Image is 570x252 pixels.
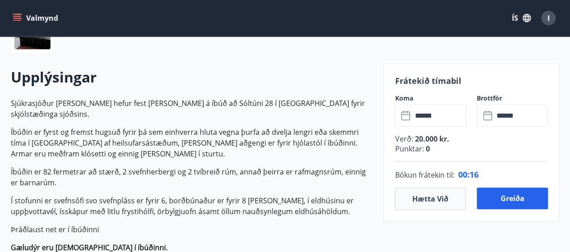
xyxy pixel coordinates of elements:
button: I [538,7,559,29]
span: Bókun frátekin til : [395,170,454,180]
p: Þráðlaust net er í íbúðinni [11,224,373,235]
label: Koma [395,94,466,103]
span: 20.000 kr. [413,134,449,144]
p: Íbúðin er fyrst og fremst hugsuð fyrir þá sem einhverra hluta vegna þurfa að dvelja lengri eða sk... [11,127,373,159]
span: I [547,13,550,23]
p: Verð : [395,134,548,144]
button: Greiða [477,188,548,209]
button: menu [11,10,62,26]
button: Hætta við [395,188,466,210]
p: Íbúðin er 82 fermetrar að stærð, 2 svefnherbergi og 2 tvíbreið rúm, annað þeirra er rafmagnsrúm, ... [11,166,373,188]
p: Sjúkrasjóður [PERSON_NAME] hefur fest [PERSON_NAME] á íbúð að Sóltúni 28 í [GEOGRAPHIC_DATA] fyri... [11,98,373,119]
span: 16 [469,169,478,180]
button: ÍS [507,10,536,26]
span: 00 : [458,169,469,180]
p: Í stofunni er svefnsófi svo svefnpláss er fyrir 6, borðbúnaður er fyrir 8 [PERSON_NAME], í eldhús... [11,195,373,217]
p: Frátekið tímabil [395,75,548,87]
h2: Upplýsingar [11,67,373,87]
label: Brottför [477,94,548,103]
p: Punktar : [395,144,548,154]
span: 0 [424,144,429,154]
